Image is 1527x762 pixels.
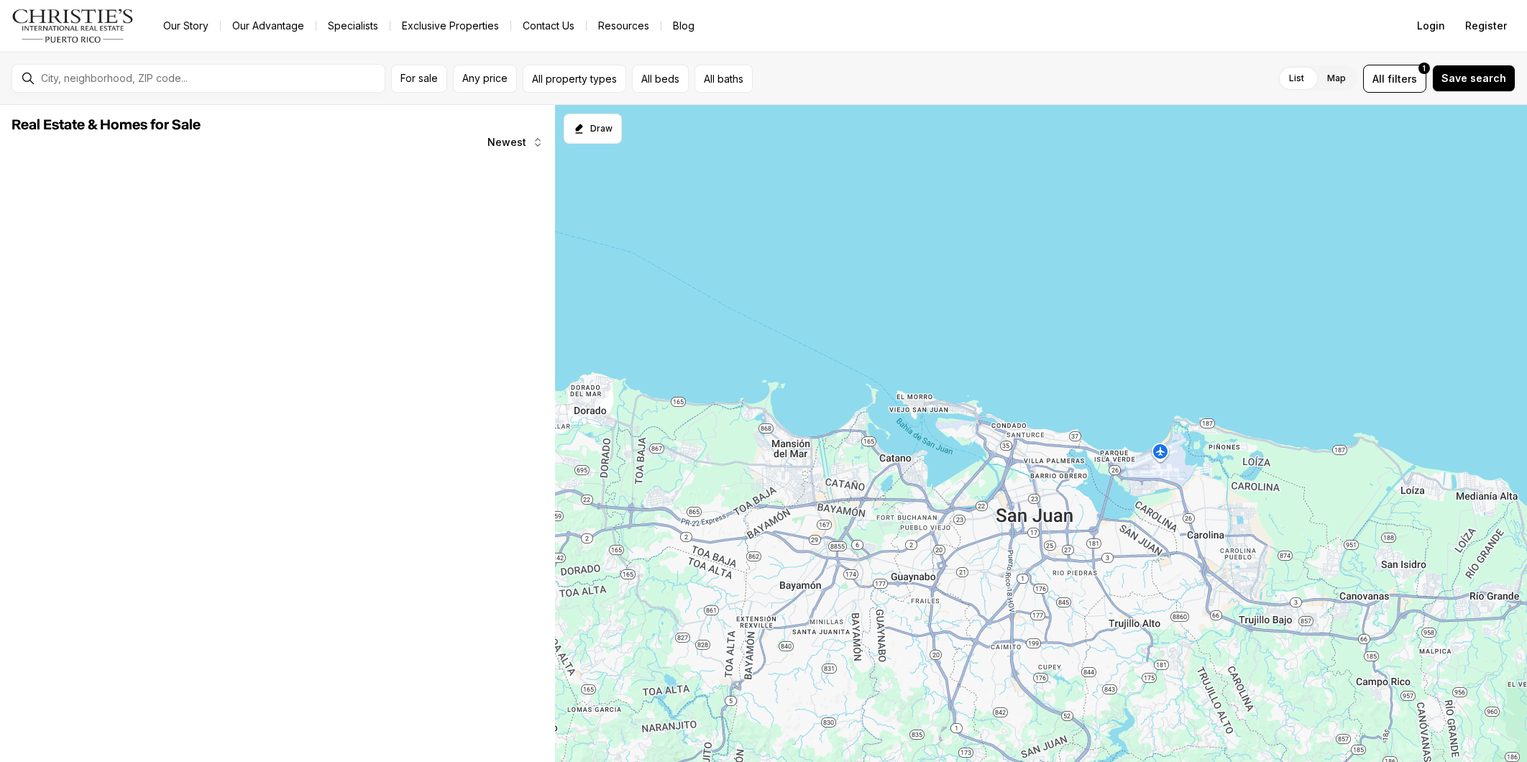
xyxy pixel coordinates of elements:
button: Register [1457,12,1515,40]
a: Specialists [316,16,390,36]
label: Map [1316,65,1357,91]
a: Blog [661,16,706,36]
span: Newest [487,137,526,148]
span: 1 [1423,63,1426,74]
button: Newest [479,128,552,157]
label: List [1278,65,1316,91]
button: All baths [694,65,753,93]
button: For sale [391,65,447,93]
button: Contact Us [511,16,586,36]
span: Register [1465,20,1507,32]
button: Allfilters1 [1363,65,1426,93]
a: Exclusive Properties [390,16,510,36]
span: filters [1388,71,1417,86]
span: For sale [400,73,438,84]
img: logo [12,9,134,43]
span: All [1372,71,1385,86]
span: Save search [1441,73,1506,84]
a: Resources [587,16,661,36]
button: All beds [632,65,689,93]
button: Any price [453,65,517,93]
a: Our Story [152,16,220,36]
button: Start drawing [564,114,622,144]
span: Login [1417,20,1445,32]
button: All property types [523,65,626,93]
a: Our Advantage [221,16,316,36]
span: Any price [462,73,508,84]
button: Save search [1432,65,1515,92]
span: Real Estate & Homes for Sale [12,118,201,132]
button: Login [1408,12,1454,40]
